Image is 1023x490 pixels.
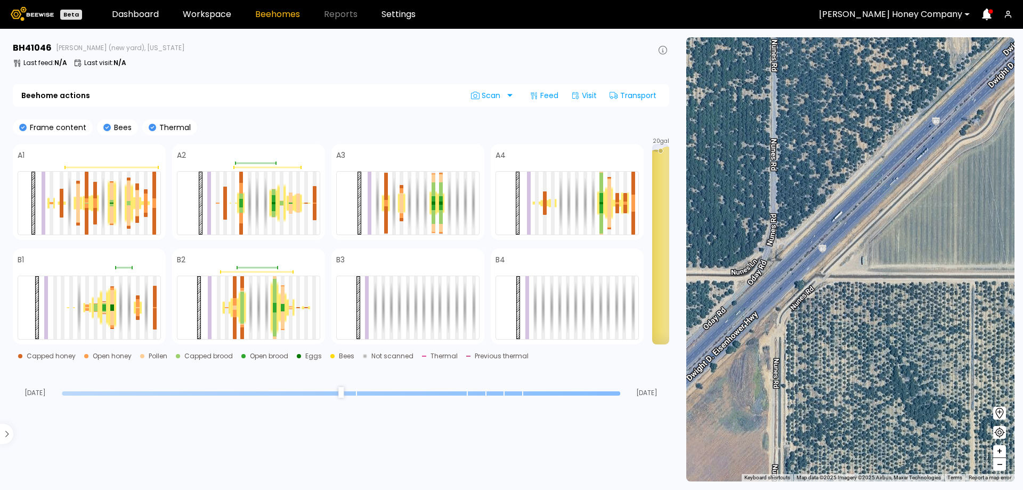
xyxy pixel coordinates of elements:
[653,139,669,144] span: 20 gal
[93,353,132,359] div: Open honey
[84,60,126,66] p: Last visit :
[112,10,159,19] a: Dashboard
[18,256,24,263] h4: B1
[27,353,76,359] div: Capped honey
[255,10,300,19] a: Beehomes
[184,353,233,359] div: Capped brood
[744,474,790,481] button: Keyboard shortcuts
[339,353,354,359] div: Bees
[149,353,167,359] div: Pollen
[54,58,67,67] b: N/A
[797,475,941,480] span: Map data ©2025 Imagery ©2025 Airbus, Maxar Technologies
[183,10,231,19] a: Workspace
[13,44,52,52] h3: BH 41046
[305,353,322,359] div: Eggs
[336,256,345,263] h4: B3
[250,353,288,359] div: Open brood
[21,92,90,99] b: Beehome actions
[431,353,458,359] div: Thermal
[689,468,724,481] a: Open this area in Google Maps (opens a new window)
[689,468,724,481] img: Google
[371,353,413,359] div: Not scanned
[381,10,416,19] a: Settings
[156,124,191,131] p: Thermal
[997,458,1003,471] span: –
[23,60,67,66] p: Last feed :
[947,475,962,480] a: Terms
[475,353,529,359] div: Previous thermal
[113,58,126,67] b: N/A
[969,475,1011,480] a: Report a map error
[177,151,186,159] h4: A2
[27,124,86,131] p: Frame content
[111,124,132,131] p: Bees
[11,7,54,21] img: Beewise logo
[525,87,563,104] div: Feed
[605,87,661,104] div: Transport
[18,151,25,159] h4: A1
[993,445,1006,458] button: +
[624,390,669,396] span: [DATE]
[496,151,506,159] h4: A4
[60,10,82,20] div: Beta
[567,87,601,104] div: Visit
[993,458,1006,471] button: –
[471,91,504,100] span: Scan
[336,151,345,159] h4: A3
[996,445,1003,458] span: +
[13,390,58,396] span: [DATE]
[56,45,185,51] span: [PERSON_NAME] (new yard), [US_STATE]
[177,256,185,263] h4: B2
[324,10,358,19] span: Reports
[496,256,505,263] h4: B4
